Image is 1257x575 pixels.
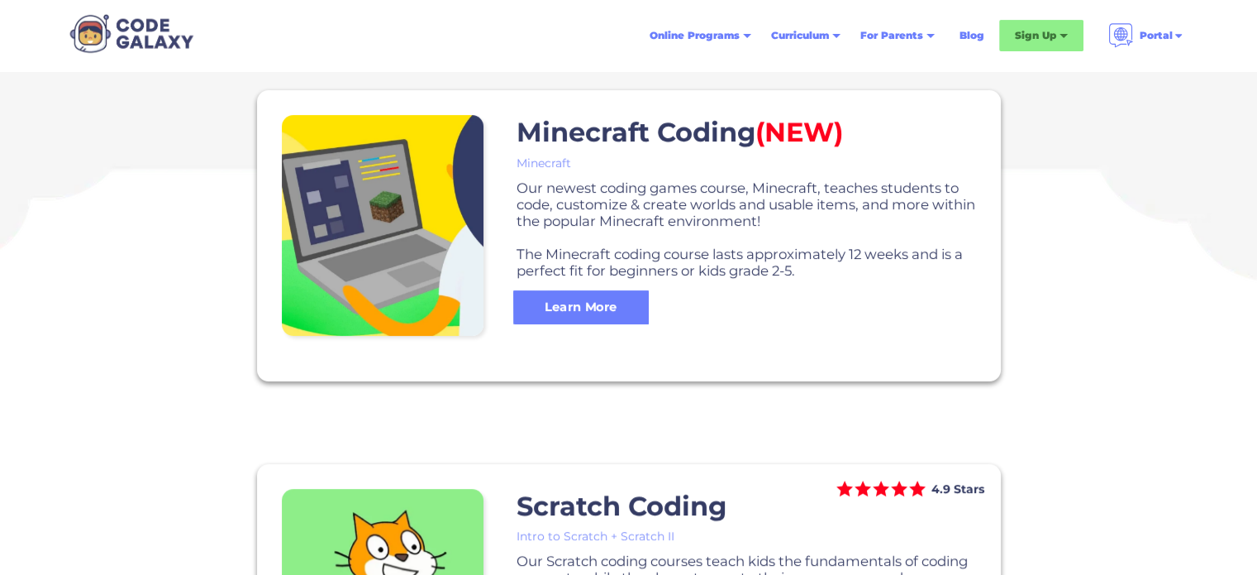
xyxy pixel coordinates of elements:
div: For Parents [860,27,923,44]
div: For Parents [850,21,945,50]
div: Curriculum [761,21,850,50]
div: Curriculum [771,27,829,44]
h2: Minecraft Coding [517,115,843,150]
div: Online Programs [650,27,740,44]
div: Sign Up [999,20,1083,51]
div: Portal [1140,27,1173,44]
div: Learn More [513,299,649,316]
h2: Scratch Coding [517,489,726,524]
div: Online Programs [640,21,761,50]
h5: Minecraft [517,155,571,171]
div: Portal [1098,17,1194,55]
a: Blog [950,21,994,50]
h5: Intro to Scratch + Scratch II [517,528,674,544]
div: 4.9 Stars [931,481,984,497]
p: Our newest coding games course, Minecraft, teaches students to code, customize & create worlds an... [517,180,976,279]
span: (NEW) [755,116,843,148]
div: Sign Up [1015,27,1056,44]
a: Learn More [513,290,649,324]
